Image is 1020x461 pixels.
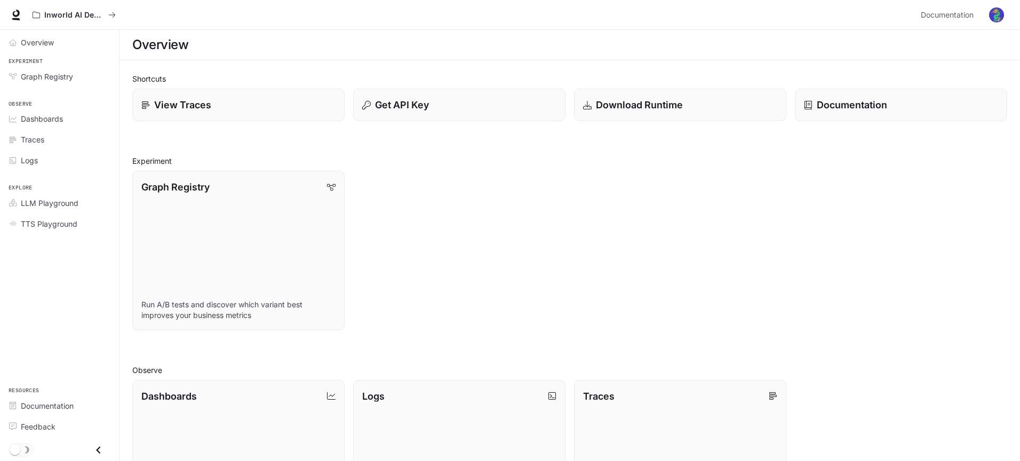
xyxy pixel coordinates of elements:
a: LLM Playground [4,194,115,212]
p: Dashboards [141,389,197,403]
h1: Overview [132,34,188,55]
span: Logs [21,155,38,166]
a: Download Runtime [574,89,786,121]
span: Documentation [921,9,974,22]
p: Graph Registry [141,180,210,194]
h2: Experiment [132,155,1007,166]
img: User avatar [989,7,1004,22]
p: Logs [362,389,385,403]
a: Overview [4,33,115,52]
a: Graph Registry [4,67,115,86]
button: Close drawer [86,439,110,461]
button: User avatar [986,4,1007,26]
a: TTS Playground [4,214,115,233]
span: Overview [21,37,54,48]
span: Traces [21,134,44,145]
a: Documentation [4,396,115,415]
span: Feedback [21,421,55,432]
h2: Observe [132,364,1007,376]
a: Graph RegistryRun A/B tests and discover which variant best improves your business metrics [132,171,345,330]
a: Feedback [4,417,115,436]
button: Get API Key [353,89,565,121]
p: View Traces [154,98,211,112]
a: Logs [4,151,115,170]
a: Documentation [795,89,1007,121]
h2: Shortcuts [132,73,1007,84]
span: LLM Playground [21,197,78,209]
a: Dashboards [4,109,115,128]
p: Run A/B tests and discover which variant best improves your business metrics [141,299,336,321]
span: TTS Playground [21,218,77,229]
button: All workspaces [28,4,121,26]
span: Graph Registry [21,71,73,82]
p: Documentation [817,98,887,112]
a: Traces [4,130,115,149]
a: Documentation [917,4,982,26]
span: Dark mode toggle [10,443,20,455]
p: Get API Key [375,98,429,112]
span: Documentation [21,400,74,411]
p: Inworld AI Demos [44,11,104,20]
span: Dashboards [21,113,63,124]
p: Traces [583,389,615,403]
p: Download Runtime [596,98,683,112]
a: View Traces [132,89,345,121]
